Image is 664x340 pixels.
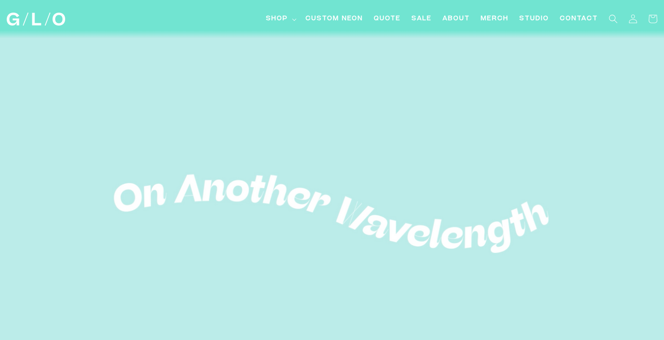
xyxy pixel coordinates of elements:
a: Quote [368,9,406,29]
span: About [443,14,470,24]
span: Quote [374,14,401,24]
a: Contact [554,9,603,29]
a: About [437,9,475,29]
a: SALE [406,9,437,29]
span: Custom Neon [305,14,363,24]
a: GLO Studio [3,9,68,29]
span: Contact [560,14,598,24]
span: Shop [266,14,288,24]
a: Studio [514,9,554,29]
summary: Search [603,9,623,29]
img: GLO Studio [7,13,65,26]
a: Merch [475,9,514,29]
a: Custom Neon [300,9,368,29]
span: Studio [519,14,549,24]
iframe: Chat Widget [619,297,664,340]
summary: Shop [261,9,300,29]
span: SALE [412,14,432,24]
span: Merch [481,14,509,24]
